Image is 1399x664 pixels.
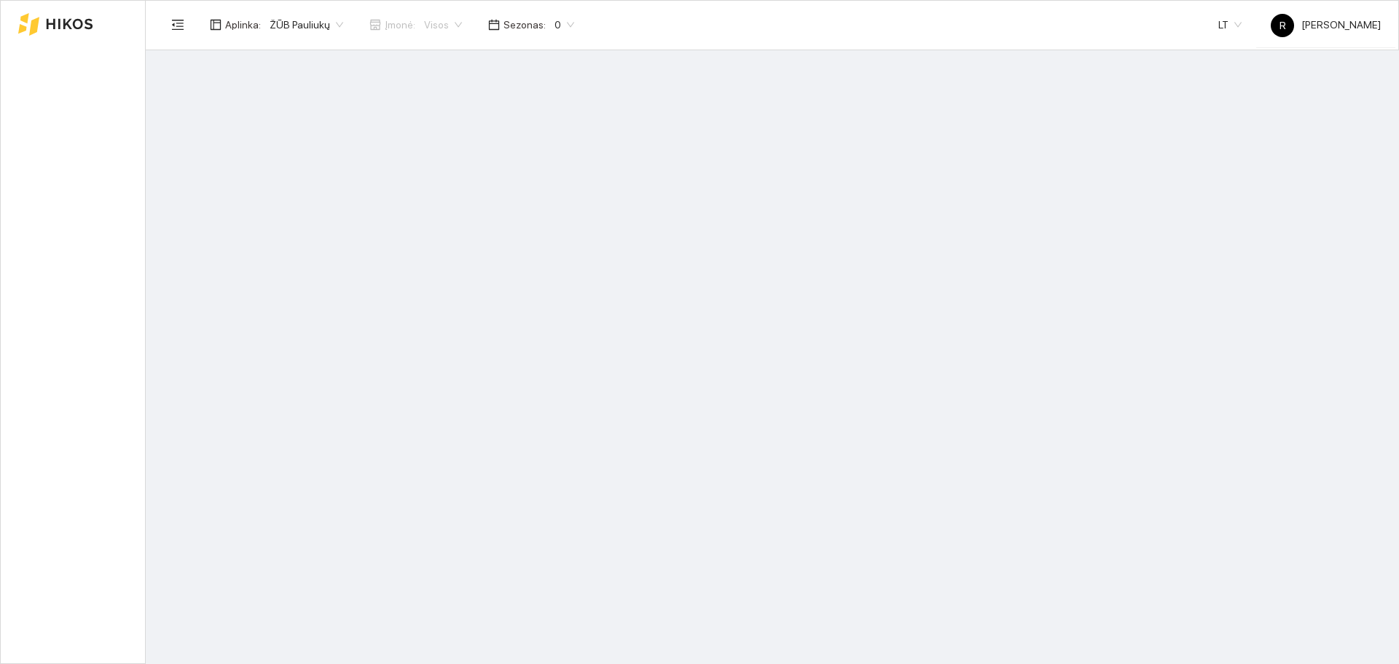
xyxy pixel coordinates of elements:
[369,19,381,31] span: shop
[163,10,192,39] button: menu-fold
[1280,14,1286,37] span: R
[424,14,462,36] span: Visos
[488,19,500,31] span: calendar
[554,14,574,36] span: 0
[503,17,546,33] span: Sezonas :
[1218,14,1242,36] span: LT
[171,18,184,31] span: menu-fold
[270,14,343,36] span: ŽŪB Pauliukų
[1271,19,1381,31] span: [PERSON_NAME]
[210,19,222,31] span: layout
[225,17,261,33] span: Aplinka :
[385,17,415,33] span: Įmonė :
